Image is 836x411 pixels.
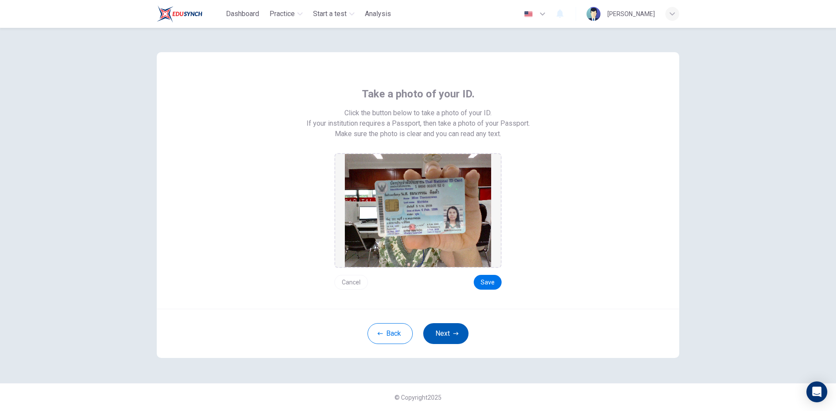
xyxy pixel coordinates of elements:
[362,87,475,101] span: Take a photo of your ID.
[157,5,222,23] a: Train Test logo
[226,9,259,19] span: Dashboard
[361,6,394,22] button: Analysis
[365,9,391,19] span: Analysis
[266,6,306,22] button: Practice
[310,6,358,22] button: Start a test
[307,108,530,129] span: Click the button below to take a photo of your ID. If your institution requires a Passport, then ...
[157,5,202,23] img: Train Test logo
[270,9,295,19] span: Practice
[806,381,827,402] div: Open Intercom Messenger
[345,154,491,267] img: preview screemshot
[587,7,600,21] img: Profile picture
[394,394,442,401] span: © Copyright 2025
[222,6,263,22] button: Dashboard
[423,323,469,344] button: Next
[335,129,501,139] span: Make sure the photo is clear and you can read any text.
[313,9,347,19] span: Start a test
[367,323,413,344] button: Back
[607,9,655,19] div: [PERSON_NAME]
[523,11,534,17] img: en
[474,275,502,290] button: Save
[334,275,368,290] button: Cancel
